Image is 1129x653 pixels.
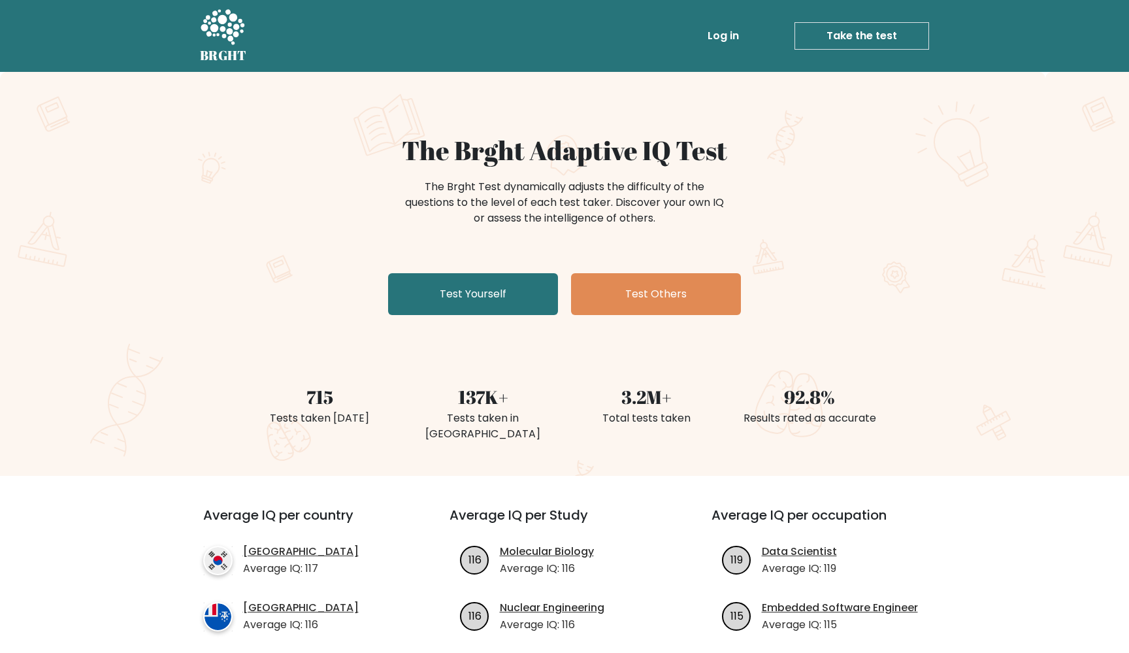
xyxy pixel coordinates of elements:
[388,273,558,315] a: Test Yourself
[468,608,481,623] text: 116
[730,608,743,623] text: 115
[246,410,393,426] div: Tests taken [DATE]
[246,135,883,166] h1: The Brght Adaptive IQ Test
[401,179,728,226] div: The Brght Test dynamically adjusts the difficulty of the questions to the level of each test take...
[794,22,929,50] a: Take the test
[762,600,918,616] a: Embedded Software Engineer
[409,383,557,410] div: 137K+
[468,552,481,567] text: 116
[762,561,837,577] p: Average IQ: 119
[203,546,233,575] img: country
[500,544,594,560] a: Molecular Biology
[246,383,393,410] div: 715
[571,273,741,315] a: Test Others
[712,507,942,539] h3: Average IQ per occupation
[762,617,918,633] p: Average IQ: 115
[243,617,359,633] p: Average IQ: 116
[572,383,720,410] div: 3.2M+
[450,507,680,539] h3: Average IQ per Study
[762,544,837,560] a: Data Scientist
[200,48,247,63] h5: BRGHT
[203,507,402,539] h3: Average IQ per country
[736,383,883,410] div: 92.8%
[500,561,594,577] p: Average IQ: 116
[736,410,883,426] div: Results rated as accurate
[730,552,743,567] text: 119
[500,600,604,616] a: Nuclear Engineering
[702,23,744,49] a: Log in
[572,410,720,426] div: Total tests taken
[243,561,359,577] p: Average IQ: 117
[200,5,247,67] a: BRGHT
[500,617,604,633] p: Average IQ: 116
[203,602,233,631] img: country
[409,410,557,442] div: Tests taken in [GEOGRAPHIC_DATA]
[243,600,359,616] a: [GEOGRAPHIC_DATA]
[243,544,359,560] a: [GEOGRAPHIC_DATA]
